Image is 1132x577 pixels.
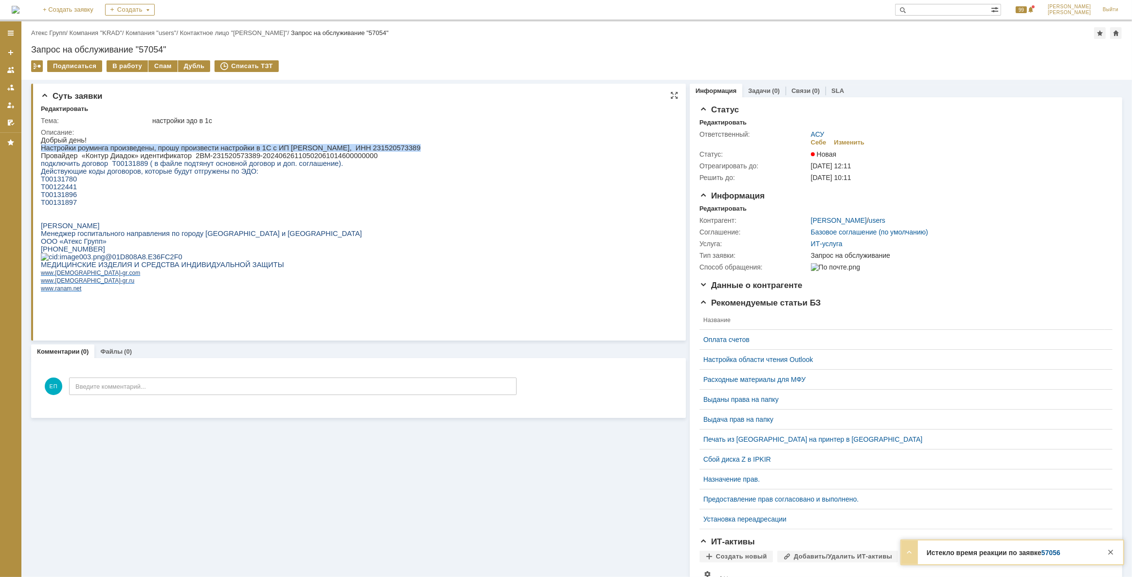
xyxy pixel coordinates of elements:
[126,29,180,36] div: /
[700,105,739,114] span: Статус
[811,139,827,146] div: Себе
[811,150,837,158] span: Новая
[33,149,41,156] span: net
[31,60,43,72] div: Работа с массовостью
[87,141,88,148] span: .
[703,475,1101,483] a: Назначение прав.
[152,117,670,125] div: настройки эдо в 1с
[31,149,32,156] span: .
[37,348,80,355] a: Комментарии
[903,546,915,558] div: Развернуть
[991,4,1001,14] span: Расширенный поиск
[14,141,79,148] span: [DEMOGRAPHIC_DATA]
[831,87,844,94] a: SLA
[811,263,860,271] img: По почте.png
[670,91,678,99] div: На всю страницу
[700,130,809,138] div: Ответственный:
[811,240,843,248] a: ИТ-услуга
[14,149,31,156] span: ranam
[811,216,885,224] div: /
[700,537,755,546] span: ИТ-активы
[811,162,851,170] span: [DATE] 12:11
[703,495,1101,503] a: Предоставление прав согласовано и выполнено.
[700,162,809,170] div: Отреагировать до:
[700,119,747,126] div: Редактировать
[13,149,14,156] span: .
[811,174,851,181] span: [DATE] 10:11
[89,141,94,148] span: ru
[291,29,389,36] div: Запрос на обслуживание "57054"
[13,141,14,148] span: .
[703,515,1101,523] a: Установка переадресации
[124,348,132,355] div: (0)
[12,6,19,14] img: logo
[700,150,809,158] div: Статус:
[703,435,1101,443] a: Печать из [GEOGRAPHIC_DATA] на принтер в [GEOGRAPHIC_DATA]
[41,117,150,125] div: Тема:
[31,29,70,36] div: /
[703,415,1101,423] a: Выдача прав на папку
[703,396,1101,403] a: Выданы права на папку
[1105,546,1116,558] div: Закрыть
[70,29,122,36] a: Компания "KRAD"
[3,115,18,130] a: Мои согласования
[70,29,126,36] div: /
[700,311,1105,330] th: Название
[3,97,18,113] a: Мои заявки
[180,29,291,36] div: /
[700,252,809,259] div: Тип заявки:
[703,356,1101,363] a: Настройка области чтения Outlook
[45,378,62,395] span: ЕП
[700,263,809,271] div: Способ обращения:
[81,348,89,355] div: (0)
[180,29,287,36] a: Контактное лицо "[PERSON_NAME]"
[1110,27,1122,39] div: Сделать домашней страницей
[80,141,82,148] span: -
[3,45,18,60] a: Создать заявку
[89,133,100,140] span: com
[41,91,102,101] span: Суть заявки
[811,252,1107,259] div: Запрос на обслуживание
[834,139,865,146] div: Изменить
[1048,4,1091,10] span: [PERSON_NAME]
[14,133,79,140] span: [DEMOGRAPHIC_DATA]
[700,298,821,307] span: Рекомендуемые статьи БЗ
[812,87,820,94] div: (0)
[1094,27,1106,39] div: Добавить в избранное
[700,228,809,236] div: Соглашение:
[703,455,1101,463] a: Сбой диска Z в IPKIR
[700,240,809,248] div: Услуга:
[3,62,18,78] a: Заявки на командах
[1016,6,1027,13] span: 99
[703,376,1101,383] a: Расходные материалы для МФУ
[869,216,885,224] a: users
[811,228,928,236] a: Базовое соглашение (по умолчанию)
[703,336,1101,343] a: Оплата счетов
[696,87,737,94] a: Информация
[700,174,809,181] div: Решить до:
[3,80,18,95] a: Заявки в моей ответственности
[700,281,803,290] span: Данные о контрагенте
[927,549,1060,557] strong: Истекло время реакции по заявке
[12,6,19,14] a: Перейти на домашнюю страницу
[41,105,88,113] div: Редактировать
[80,133,82,140] span: -
[791,87,810,94] a: Связи
[700,205,747,213] div: Редактировать
[13,133,14,140] span: .
[811,216,867,224] a: [PERSON_NAME]
[1048,10,1091,16] span: [PERSON_NAME]
[31,29,66,36] a: Атекс Групп
[31,45,1122,54] div: Запрос на обслуживание "57054"
[41,128,672,136] div: Описание:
